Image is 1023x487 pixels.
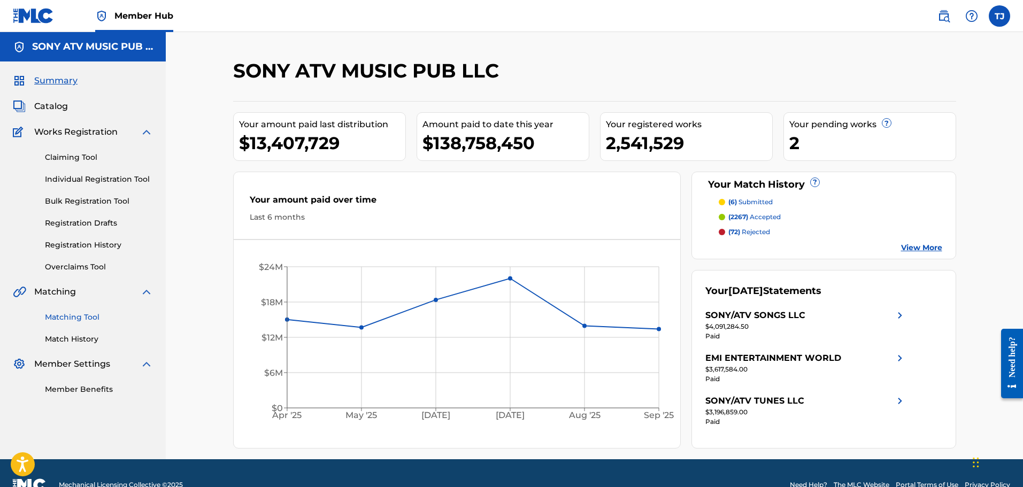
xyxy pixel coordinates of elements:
[961,5,982,27] div: Help
[705,417,906,427] div: Paid
[45,218,153,229] a: Registration Drafts
[606,131,772,155] div: 2,541,529
[34,358,110,370] span: Member Settings
[45,384,153,395] a: Member Benefits
[45,261,153,273] a: Overclaims Tool
[250,212,665,223] div: Last 6 months
[937,10,950,22] img: search
[606,118,772,131] div: Your registered works
[728,285,763,297] span: [DATE]
[728,198,737,206] span: (6)
[705,309,805,322] div: SONY/ATV SONGS LLC
[719,227,942,237] a: (72) rejected
[13,285,26,298] img: Matching
[259,262,283,272] tspan: $24M
[421,411,450,421] tspan: [DATE]
[140,126,153,138] img: expand
[705,374,906,384] div: Paid
[422,118,589,131] div: Amount paid to date this year
[705,284,821,298] div: Your Statements
[705,395,906,427] a: SONY/ATV TUNES LLCright chevron icon$3,196,859.00Paid
[901,242,942,253] a: View More
[345,411,377,421] tspan: May '25
[45,334,153,345] a: Match History
[422,131,589,155] div: $138,758,450
[13,126,27,138] img: Works Registration
[45,239,153,251] a: Registration History
[965,10,978,22] img: help
[34,285,76,298] span: Matching
[993,320,1023,406] iframe: Resource Center
[34,74,78,87] span: Summary
[13,100,26,113] img: Catalog
[705,309,906,341] a: SONY/ATV SONGS LLCright chevron icon$4,091,284.50Paid
[13,74,26,87] img: Summary
[239,131,405,155] div: $13,407,729
[705,177,942,192] div: Your Match History
[95,10,108,22] img: Top Rightsholder
[728,213,748,221] span: (2267)
[13,358,26,370] img: Member Settings
[973,446,979,478] div: Drag
[705,352,841,365] div: EMI ENTERTAINMENT WORLD
[45,174,153,185] a: Individual Registration Tool
[568,411,601,421] tspan: Aug '25
[140,358,153,370] img: expand
[705,322,906,331] div: $4,091,284.50
[894,309,906,322] img: right chevron icon
[45,152,153,163] a: Claiming Tool
[13,100,68,113] a: CatalogCatalog
[989,5,1010,27] div: User Menu
[719,212,942,222] a: (2267) accepted
[728,228,740,236] span: (72)
[32,41,153,53] h5: SONY ATV MUSIC PUB LLC
[705,365,906,374] div: $3,617,584.00
[140,285,153,298] img: expand
[719,197,942,207] a: (6) submitted
[894,352,906,365] img: right chevron icon
[789,131,956,155] div: 2
[114,10,173,22] span: Member Hub
[250,194,665,212] div: Your amount paid over time
[45,196,153,207] a: Bulk Registration Tool
[13,8,54,24] img: MLC Logo
[264,368,283,378] tspan: $6M
[705,352,906,384] a: EMI ENTERTAINMENT WORLDright chevron icon$3,617,584.00Paid
[705,407,906,417] div: $3,196,859.00
[882,119,891,127] span: ?
[272,411,302,421] tspan: Apr '25
[970,436,1023,487] iframe: Chat Widget
[13,41,26,53] img: Accounts
[239,118,405,131] div: Your amount paid last distribution
[705,395,804,407] div: SONY/ATV TUNES LLC
[45,312,153,323] a: Matching Tool
[34,100,68,113] span: Catalog
[233,59,504,83] h2: SONY ATV MUSIC PUB LLC
[261,297,283,307] tspan: $18M
[496,411,525,421] tspan: [DATE]
[728,227,770,237] p: rejected
[811,178,819,187] span: ?
[728,197,773,207] p: submitted
[13,74,78,87] a: SummarySummary
[728,212,781,222] p: accepted
[272,403,283,413] tspan: $0
[34,126,118,138] span: Works Registration
[261,333,283,343] tspan: $12M
[705,331,906,341] div: Paid
[933,5,955,27] a: Public Search
[894,395,906,407] img: right chevron icon
[789,118,956,131] div: Your pending works
[644,411,674,421] tspan: Sep '25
